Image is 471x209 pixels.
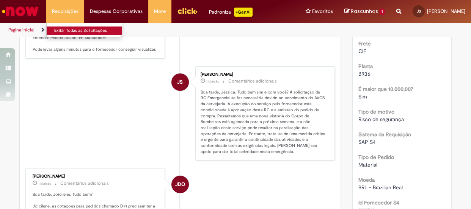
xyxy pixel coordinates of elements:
b: Id Fornecedor S4 [358,199,399,206]
b: Planta [358,63,373,70]
div: [PERSON_NAME] [33,174,159,179]
span: 1 [379,8,385,15]
p: Boa tarde, Jéssica. Tudo bem sim e com você? A solicitação de RC Emergencial se faz necessária de... [201,89,327,155]
img: ServiceNow [1,4,40,19]
span: More [154,8,166,15]
span: Risco de segurança [358,116,404,123]
a: Página inicial [8,27,35,33]
div: Padroniza [209,8,253,17]
small: Comentários adicionais [60,180,109,187]
span: Requisições [52,8,78,15]
span: Rascunhos [351,8,378,15]
b: Tipo de Pedido [358,154,394,161]
ul: Requisições [46,23,122,37]
b: Frete [358,40,371,47]
span: 11d atrás [38,181,51,186]
span: Material [358,161,377,168]
span: BRL - Brazilian Real [358,184,403,191]
span: JS [417,9,421,14]
span: 11d atrás [206,79,219,84]
b: Tipo de motivo [358,108,394,115]
span: CIF [358,48,366,55]
b: É maior que 10.000,00? [358,86,413,92]
ul: Trilhas de página [6,23,308,37]
time: 19/09/2025 13:53:34 [38,181,51,186]
span: JS [177,73,183,91]
div: [PERSON_NAME] [201,72,327,77]
span: Sim [358,93,367,100]
b: Moeda [358,176,375,183]
div: Joicilene Cabral Dos Santos [171,73,189,91]
a: Rascunhos [344,8,385,15]
span: JDO [175,175,185,193]
small: Comentários adicionais [228,78,277,84]
span: BR36 [358,70,371,77]
div: Jessica de Oliveira Parenti [171,176,189,193]
span: Favoritos [312,8,333,15]
span: [PERSON_NAME] [427,8,465,14]
img: click_logo_yellow_360x200.png [177,5,198,17]
a: Exibir Todas as Solicitações [47,27,130,35]
span: SAP S4 [358,139,376,145]
time: 19/09/2025 14:28:53 [206,79,219,84]
span: Despesas Corporativas [90,8,143,15]
b: Sistema da Requisição [358,131,411,138]
p: +GenAi [234,8,253,17]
